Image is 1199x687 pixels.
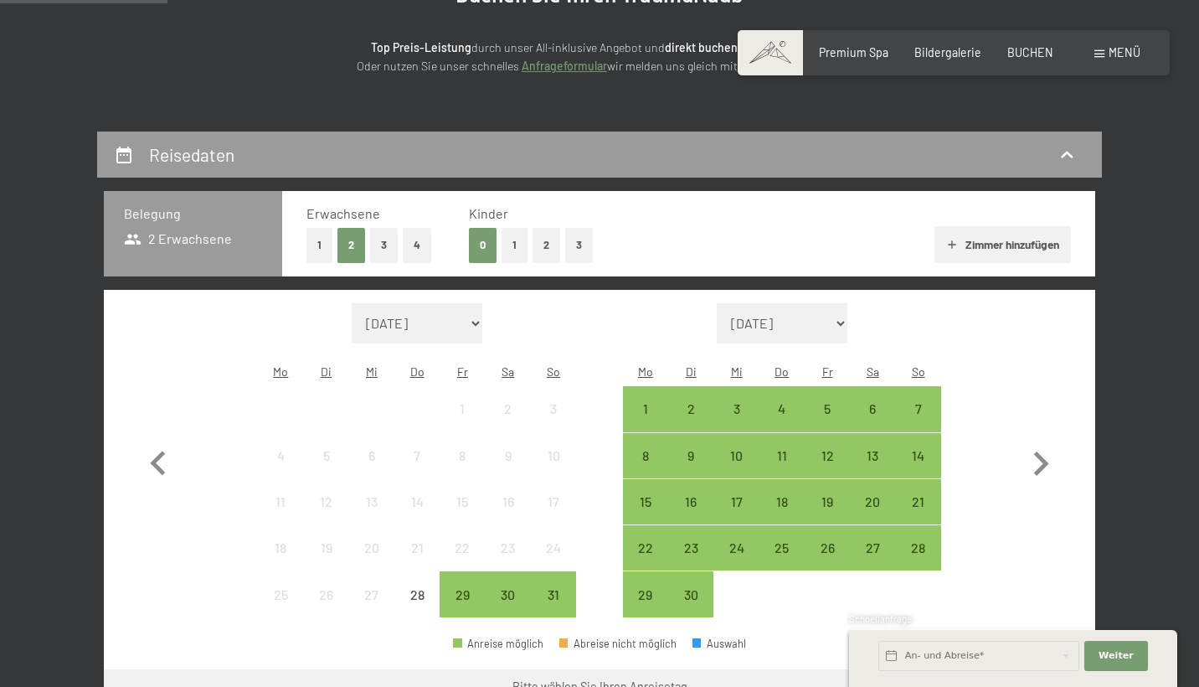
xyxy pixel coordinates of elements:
div: 20 [852,495,893,537]
div: 23 [487,541,529,583]
div: 28 [396,588,438,630]
div: Anreise nicht möglich [349,525,394,571]
div: 24 [715,541,757,583]
div: Anreise möglich [486,571,531,617]
div: Mon Sep 08 2025 [623,433,668,478]
div: 5 [806,402,848,444]
div: Mon Sep 15 2025 [623,479,668,524]
p: durch unser All-inklusive Angebot und zum ! Oder nutzen Sie unser schnelles wir melden uns gleich... [231,39,968,76]
div: Anreise nicht möglich [440,525,485,571]
div: Anreise nicht möglich [258,479,303,524]
div: Thu Sep 25 2025 [759,525,805,571]
div: 11 [260,495,301,537]
div: Thu Aug 07 2025 [394,433,440,478]
div: Anreise möglich [668,433,713,478]
div: Anreise möglich [850,479,895,524]
div: 7 [396,449,438,491]
div: Anreise möglich [440,571,485,617]
span: Erwachsene [306,205,380,221]
div: Anreise möglich [896,433,941,478]
div: Wed Sep 03 2025 [713,386,759,431]
div: Fri Sep 12 2025 [805,433,850,478]
span: Kinder [469,205,508,221]
div: 27 [351,588,393,630]
div: 22 [625,541,666,583]
div: Anreise möglich [759,433,805,478]
div: Anreise nicht möglich [394,571,440,617]
div: Anreise nicht möglich [258,525,303,571]
div: Anreise möglich [896,386,941,431]
div: 20 [351,541,393,583]
div: Sun Sep 14 2025 [896,433,941,478]
abbr: Donnerstag [410,364,425,379]
button: Zimmer hinzufügen [934,226,1071,263]
div: Anreise möglich [668,571,713,617]
a: BUCHEN [1007,45,1053,59]
div: Sat Sep 13 2025 [850,433,895,478]
div: Anreise möglich [713,386,759,431]
button: 0 [469,228,497,262]
div: Sun Aug 10 2025 [531,433,576,478]
abbr: Dienstag [686,364,697,379]
div: Thu Sep 18 2025 [759,479,805,524]
div: Tue Aug 05 2025 [303,433,348,478]
div: 4 [260,449,301,491]
div: 5 [305,449,347,491]
div: 3 [715,402,757,444]
div: Anreise nicht möglich [258,571,303,617]
div: Tue Aug 12 2025 [303,479,348,524]
a: Bildergalerie [914,45,981,59]
div: 14 [396,495,438,537]
a: Anfrageformular [522,59,607,73]
div: 9 [487,449,529,491]
abbr: Montag [273,364,288,379]
div: 28 [898,541,939,583]
div: Anreise nicht möglich [531,479,576,524]
div: Anreise möglich [759,525,805,571]
button: 2 [533,228,560,262]
div: Anreise möglich [896,479,941,524]
div: Mon Aug 18 2025 [258,525,303,571]
div: Anreise möglich [531,571,576,617]
div: 15 [441,495,483,537]
div: Mon Aug 25 2025 [258,571,303,617]
div: 25 [260,588,301,630]
div: 16 [670,495,712,537]
div: Sun Aug 03 2025 [531,386,576,431]
div: 30 [670,588,712,630]
div: Thu Aug 28 2025 [394,571,440,617]
div: Thu Sep 11 2025 [759,433,805,478]
div: Anreise nicht möglich [394,525,440,571]
abbr: Freitag [457,364,468,379]
div: 27 [852,541,893,583]
div: Tue Aug 19 2025 [303,525,348,571]
div: Sun Aug 31 2025 [531,571,576,617]
div: Anreise möglich [668,525,713,571]
div: Anreise nicht möglich [303,479,348,524]
div: Tue Sep 23 2025 [668,525,713,571]
div: 12 [806,449,848,491]
button: 3 [565,228,593,262]
div: Wed Aug 06 2025 [349,433,394,478]
div: 12 [305,495,347,537]
button: 2 [337,228,365,262]
div: Thu Sep 04 2025 [759,386,805,431]
div: Sat Sep 20 2025 [850,479,895,524]
div: Auswahl [692,638,746,649]
div: Anreise möglich [759,386,805,431]
div: 30 [487,588,529,630]
div: Anreise nicht möglich [303,433,348,478]
abbr: Donnerstag [774,364,789,379]
a: Premium Spa [819,45,888,59]
div: Anreise nicht möglich [531,386,576,431]
div: Fri Aug 15 2025 [440,479,485,524]
div: Wed Sep 17 2025 [713,479,759,524]
div: Fri Aug 29 2025 [440,571,485,617]
div: 2 [487,402,529,444]
div: Anreise möglich [713,433,759,478]
div: Anreise möglich [805,433,850,478]
abbr: Dienstag [321,364,332,379]
div: Anreise nicht möglich [486,479,531,524]
div: Anreise möglich [896,525,941,571]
